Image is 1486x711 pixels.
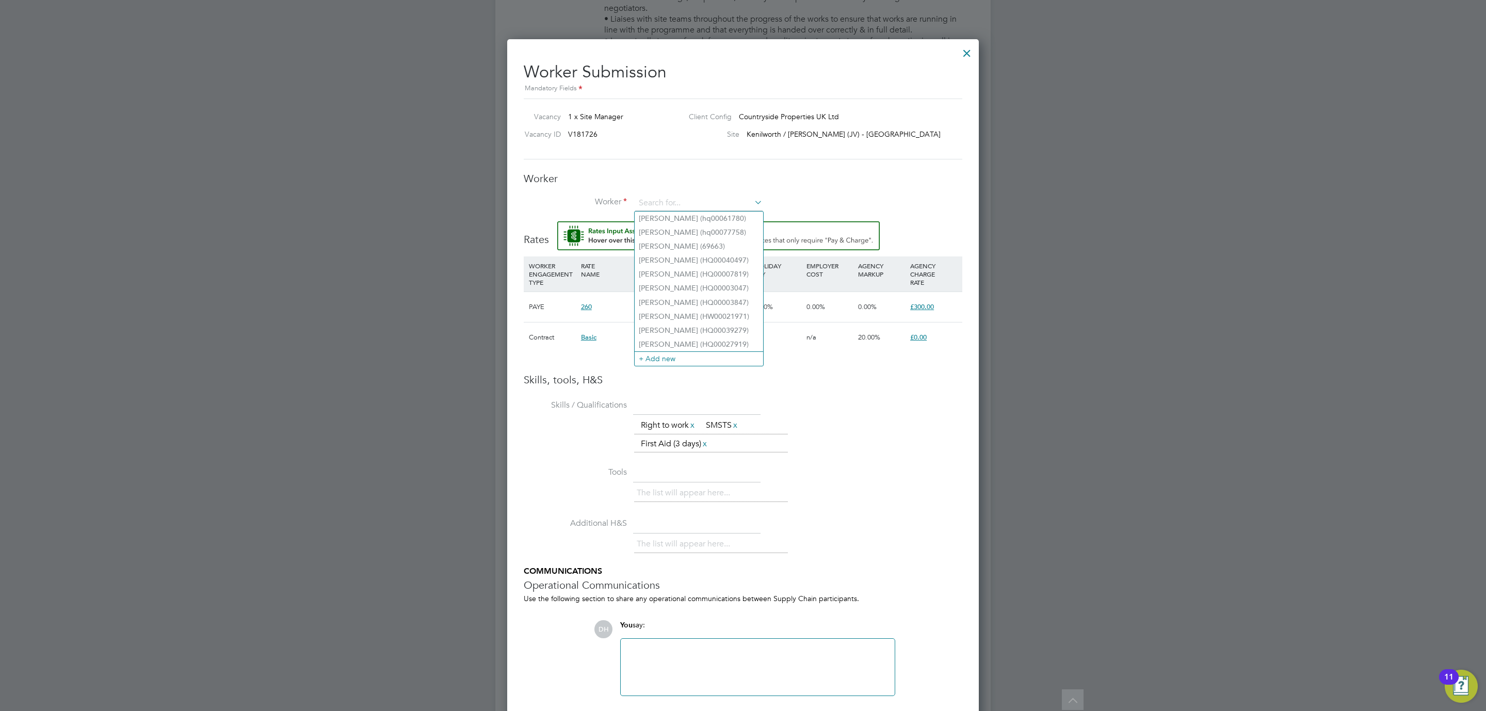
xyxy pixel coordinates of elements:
[526,322,578,352] div: Contract
[524,172,962,185] h3: Worker
[524,373,962,386] h3: Skills, tools, H&S
[804,256,856,283] div: EMPLOYER COST
[1444,677,1453,690] div: 11
[752,256,804,283] div: HOLIDAY PAY
[635,267,763,281] li: [PERSON_NAME] (HQ00007819)
[637,418,700,432] li: Right to work
[524,594,962,603] div: Use the following section to share any operational communications between Supply Chain participants.
[1445,670,1478,703] button: Open Resource Center, 11 new notifications
[806,333,816,342] span: n/a
[681,112,732,121] label: Client Config
[524,467,627,478] label: Tools
[908,256,960,292] div: AGENCY CHARGE RATE
[524,221,962,246] h3: Rates
[568,112,623,121] span: 1 x Site Manager
[524,400,627,411] label: Skills / Qualifications
[806,302,825,311] span: 0.00%
[855,256,908,283] div: AGENCY MARKUP
[910,302,934,311] span: £300.00
[637,537,734,551] li: The list will appear here...
[526,292,578,322] div: PAYE
[858,333,880,342] span: 20.00%
[557,221,880,250] button: Rate Assistant
[594,620,612,638] span: DH
[524,54,962,94] h2: Worker Submission
[635,225,763,239] li: [PERSON_NAME] (hq00077758)
[524,83,962,94] div: Mandatory Fields
[524,566,962,577] h5: COMMUNICATIONS
[635,281,763,295] li: [PERSON_NAME] (HQ00003047)
[620,621,633,629] span: You
[635,337,763,351] li: [PERSON_NAME] (HQ00027919)
[520,130,561,139] label: Vacancy ID
[524,518,627,529] label: Additional H&S
[620,620,895,638] div: say:
[637,486,734,500] li: The list will appear here...
[635,324,763,337] li: [PERSON_NAME] (HQ00039279)
[701,437,708,450] a: x
[739,112,839,121] span: Countryside Properties UK Ltd
[910,333,927,342] span: £0.00
[637,437,713,451] li: First Aid (3 days)
[689,418,696,432] a: x
[635,196,763,211] input: Search for...
[681,130,739,139] label: Site
[520,112,561,121] label: Vacancy
[747,130,941,139] span: Kenilworth / [PERSON_NAME] (JV) - [GEOGRAPHIC_DATA]
[635,212,763,225] li: [PERSON_NAME] (hq00061780)
[635,296,763,310] li: [PERSON_NAME] (HQ00003847)
[524,197,627,207] label: Worker
[581,302,592,311] span: 260
[635,239,763,253] li: [PERSON_NAME] (69663)
[526,256,578,292] div: WORKER ENGAGEMENT TYPE
[732,418,739,432] a: x
[578,256,648,283] div: RATE NAME
[524,578,962,592] h3: Operational Communications
[635,351,763,365] li: + Add new
[635,310,763,324] li: [PERSON_NAME] (HW00021971)
[635,253,763,267] li: [PERSON_NAME] (HQ00040497)
[581,333,596,342] span: Basic
[702,418,743,432] li: SMSTS
[858,302,877,311] span: 0.00%
[568,130,597,139] span: V181726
